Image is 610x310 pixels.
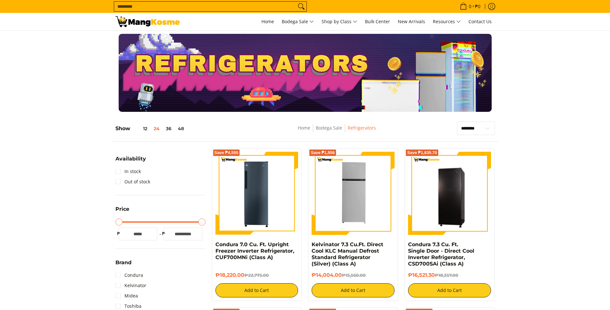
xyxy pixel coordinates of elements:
[282,18,314,26] span: Bodega Sale
[115,260,132,270] summary: Open
[115,207,129,217] summary: Open
[348,125,376,131] a: Refrigerators
[458,3,482,10] span: •
[312,241,383,267] a: Kelvinator 7.3 Cu.Ft. Direct Cool KLC Manual Defrost Standard Refrigerator (Silver) (Class A)
[251,124,423,139] nav: Breadcrumbs
[407,151,437,155] span: Save ₱1,835.70
[115,291,138,301] a: Midea
[115,260,132,265] span: Brand
[318,13,360,30] a: Shop by Class
[115,207,129,212] span: Price
[312,152,395,235] img: Kelvinator 7.3 Cu.Ft. Direct Cool KLC Manual Defrost Standard Refrigerator (Silver) (Class A)
[395,13,428,30] a: New Arrivals
[474,4,481,9] span: ₱0
[115,230,122,237] span: ₱
[278,13,317,30] a: Bodega Sale
[115,16,180,27] img: Bodega Sale Refrigerator l Mang Kosme: Home Appliances Warehouse Sale
[115,166,141,177] a: In stock
[365,18,390,24] span: Bulk Center
[312,283,395,297] button: Add to Cart
[130,126,150,131] button: 12
[150,126,163,131] button: 24
[435,273,458,278] del: ₱18,357.00
[215,152,298,235] img: Condura 7.0 Cu. Ft. Upright Freezer Inverter Refrigerator, CUF700MNi (Class A)
[362,13,393,30] a: Bulk Center
[398,18,425,24] span: New Arrivals
[408,283,491,297] button: Add to Cart
[465,13,495,30] a: Contact Us
[115,156,146,161] span: Availability
[430,13,464,30] a: Resources
[115,280,146,291] a: Kelvinator
[296,2,306,11] button: Search
[175,126,187,131] button: 48
[298,125,310,131] a: Home
[311,151,335,155] span: Save ₱1,556
[408,153,491,234] img: Condura 7.3 Cu. Ft. Single Door - Direct Cool Inverter Refrigerator, CSD700SAi (Class A)
[342,273,366,278] del: ₱15,560.00
[312,272,395,278] h6: ₱14,004.00
[316,125,342,131] a: Bodega Sale
[115,156,146,166] summary: Open
[115,270,143,280] a: Condura
[214,151,239,155] span: Save ₱4,555
[322,18,357,26] span: Shop by Class
[408,272,491,278] h6: ₱16,521.30
[468,4,472,9] span: 0
[433,18,461,26] span: Resources
[115,177,150,187] a: Out of stock
[215,283,298,297] button: Add to Cart
[163,126,175,131] button: 36
[244,273,269,278] del: ₱22,775.00
[115,125,187,132] h5: Show
[215,241,294,260] a: Condura 7.0 Cu. Ft. Upright Freezer Inverter Refrigerator, CUF700MNi (Class A)
[215,272,298,278] h6: ₱18,220.00
[261,18,274,24] span: Home
[160,230,167,237] span: ₱
[469,18,492,24] span: Contact Us
[258,13,277,30] a: Home
[408,241,474,267] a: Condura 7.3 Cu. Ft. Single Door - Direct Cool Inverter Refrigerator, CSD700SAi (Class A)
[186,13,495,30] nav: Main Menu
